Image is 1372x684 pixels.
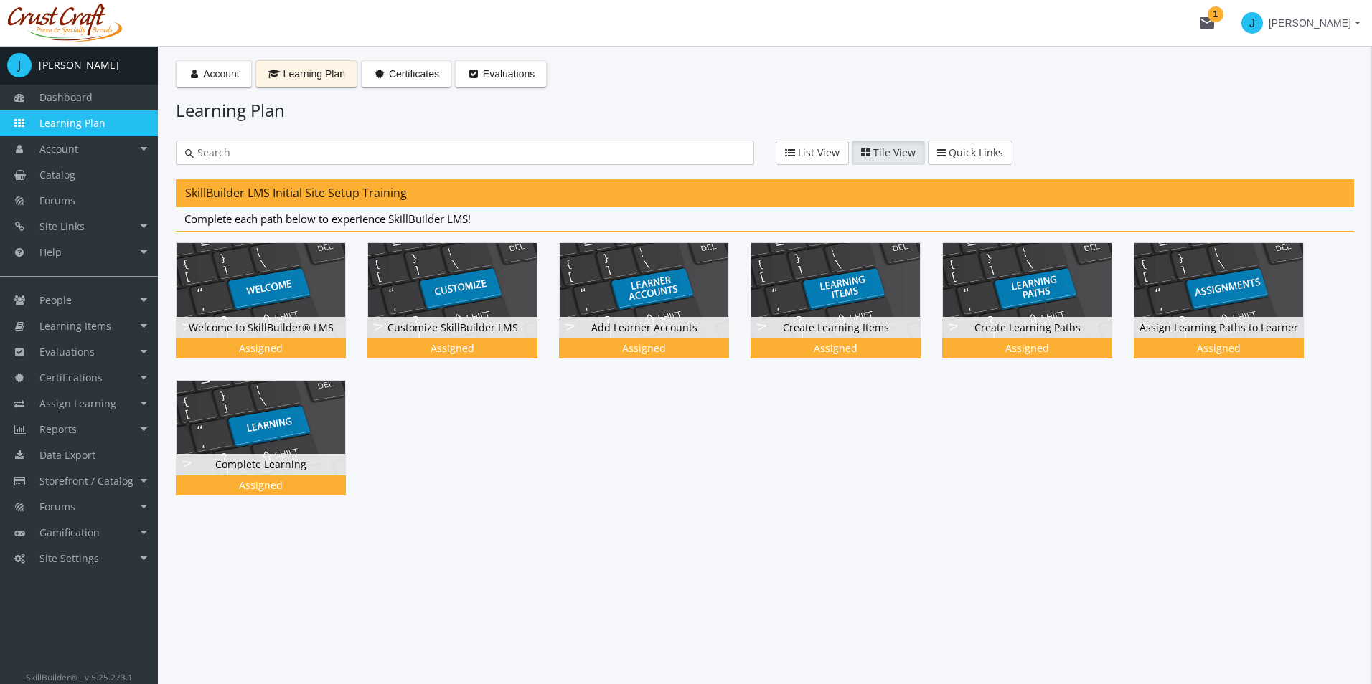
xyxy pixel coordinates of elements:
i: Learning Plan [268,69,281,79]
div: Welcome to SkillBuilder® LMS [176,242,367,379]
div: Create Learning Items [751,242,942,379]
div: Create Learning Items [751,317,920,338]
span: [PERSON_NAME] [1269,10,1351,36]
span: Site Links [39,219,85,233]
button: Evaluations [455,60,547,87]
span: Certificates [389,68,439,80]
i: Account [188,69,201,79]
span: Tile View [873,146,916,159]
span: Storefront / Catalog [39,474,133,488]
div: Assigned [945,341,1109,356]
span: Forums [39,194,75,207]
div: Complete Learning [176,380,367,517]
span: Reports [39,422,77,436]
mat-icon: mail [1198,14,1216,32]
div: Add Learner Accounts [559,242,751,379]
span: Learning Plan [39,116,105,130]
div: Assign Learning Paths to Learner [1134,242,1325,379]
input: Search [194,146,745,160]
span: Data Export [39,448,95,462]
div: Welcome to SkillBuilder® LMS [177,317,345,338]
div: Customize SkillBuilder LMS [367,242,559,379]
span: List View [798,146,840,159]
span: Complete each path below to experience SkillBuilder LMS! [184,212,471,226]
div: Create Learning Paths [942,242,1134,379]
span: SkillBuilder LMS Initial Site Setup Training [185,185,407,201]
div: Create Learning Paths [943,317,1112,338]
div: Add Learner Accounts [560,317,728,338]
span: People [39,293,72,307]
span: Evaluations [39,345,95,358]
span: Catalog [39,168,75,181]
span: Dashboard [39,90,93,104]
div: Customize SkillBuilder LMS [368,317,537,338]
span: Evaluations [483,68,535,80]
small: SkillBuilder® - v.5.25.273.1 [26,671,133,683]
div: [PERSON_NAME] [39,58,119,72]
div: Assigned [370,341,535,356]
i: Evaluations [467,69,480,79]
div: Assigned [179,478,343,493]
span: Gamification [39,526,100,539]
span: Account [203,68,240,80]
button: Learning Plan [255,60,357,87]
i: Certificates [373,69,386,79]
span: J [7,53,32,77]
div: Assigned [753,341,918,356]
span: Help [39,245,62,259]
span: Quick Links [949,146,1003,159]
span: Site Settings [39,551,99,565]
span: Certifications [39,371,103,384]
div: Assign Learning Paths to Learner [1134,317,1303,338]
button: Certificates [361,60,451,87]
span: Learning Plan [283,68,345,80]
span: J [1241,12,1263,34]
button: Account [176,60,252,87]
span: Account [39,142,78,156]
div: Assigned [1137,341,1301,356]
span: Forums [39,500,75,513]
h1: Learning Plan [176,98,1354,123]
span: Learning Items [39,319,111,333]
div: Assigned [179,341,343,356]
span: Assign Learning [39,396,116,410]
div: Complete Learning [177,454,345,475]
div: Assigned [562,341,726,356]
